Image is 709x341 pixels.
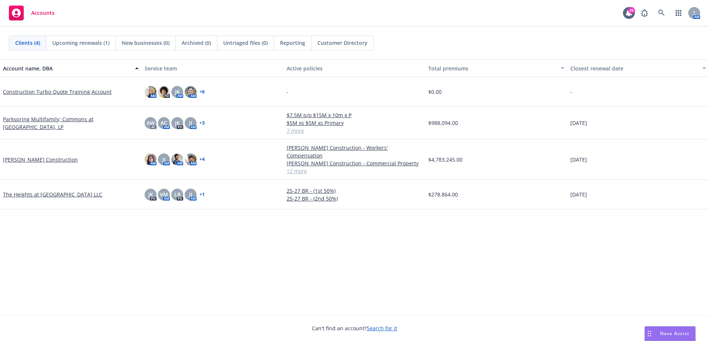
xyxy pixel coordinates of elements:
[570,191,587,198] span: [DATE]
[570,156,587,163] span: [DATE]
[3,115,139,131] a: Parkspring Multifamily; Commons at [GEOGRAPHIC_DATA], LP
[162,156,165,163] span: JJ
[637,6,652,20] a: Report a Bug
[428,64,556,72] div: Total premiums
[570,119,587,127] span: [DATE]
[185,86,197,98] img: photo
[15,39,40,47] span: Clients (4)
[287,195,422,202] a: 25-27 BR - (2nd 50%)
[287,167,422,175] a: 12 more
[145,64,280,72] div: Service team
[185,153,197,165] img: photo
[428,88,442,96] span: $0.00
[428,191,458,198] span: $278,864.00
[367,325,397,332] a: Search for it
[148,191,153,198] span: JK
[287,159,422,167] a: [PERSON_NAME] Construction - Commercial Property
[52,39,109,47] span: Upcoming renewals (1)
[142,59,283,77] button: Service team
[146,119,155,127] span: AW
[628,7,635,14] div: 25
[3,88,112,96] a: Construction Turbo Quote Training Account
[660,330,689,337] span: Nova Assist
[317,39,367,47] span: Customer Directory
[645,327,654,341] div: Drag to move
[287,64,422,72] div: Active policies
[280,39,305,47] span: Reporting
[287,88,288,96] span: -
[287,187,422,195] a: 25-27 BR - (1st 50%)
[570,88,572,96] span: -
[182,39,211,47] span: Archived (0)
[189,119,192,127] span: JJ
[284,59,425,77] button: Active policies
[199,90,205,94] a: + 6
[175,119,180,127] span: JK
[160,191,168,198] span: VM
[171,153,183,165] img: photo
[287,111,422,119] a: $7.5M p/o $15M x 10m x P
[158,86,170,98] img: photo
[145,153,156,165] img: photo
[570,64,698,72] div: Closest renewal date
[199,121,205,125] a: + 3
[425,59,567,77] button: Total premiums
[644,326,696,341] button: Nova Assist
[189,191,192,198] span: JJ
[3,64,131,72] div: Account name, DBA
[287,127,422,135] a: 7 more
[145,86,156,98] img: photo
[122,39,169,47] span: New businesses (0)
[671,6,686,20] a: Switch app
[199,157,205,162] a: + 4
[31,10,55,16] span: Accounts
[223,39,268,47] span: Untriaged files (0)
[174,191,181,198] span: LB
[175,88,180,96] span: JK
[199,192,205,197] a: + 1
[654,6,669,20] a: Search
[287,119,422,127] a: $5M xs $5M xs Primary
[428,119,458,127] span: $988,094.00
[6,3,57,23] a: Accounts
[3,156,78,163] a: [PERSON_NAME] Construction
[567,59,709,77] button: Closest renewal date
[287,144,422,159] a: [PERSON_NAME] Construction - Workers' Compensation
[428,156,462,163] span: $4,783,245.00
[312,324,397,332] span: Can't find an account?
[161,119,167,127] span: AC
[3,191,102,198] a: The Heights at [GEOGRAPHIC_DATA] LLC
